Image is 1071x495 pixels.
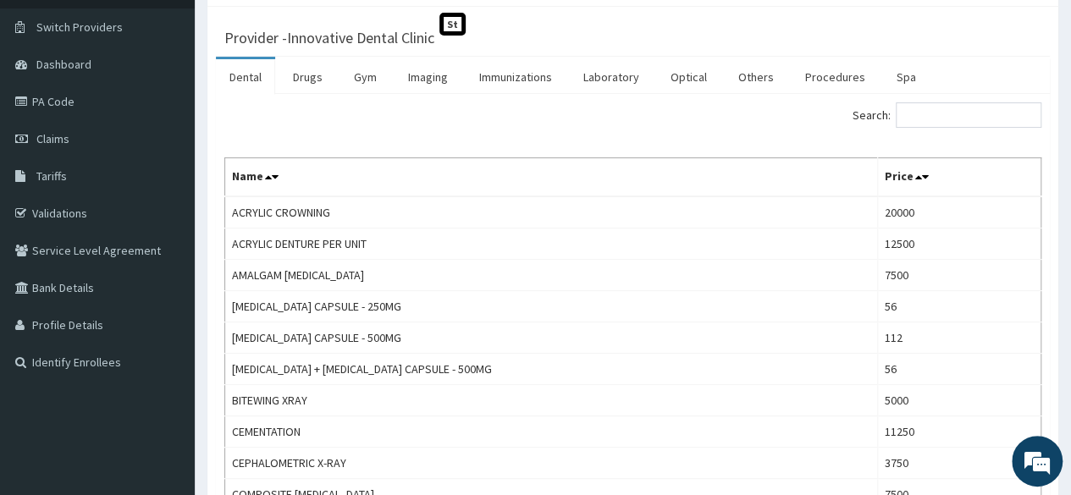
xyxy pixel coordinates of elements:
[878,196,1041,228] td: 20000
[878,228,1041,260] td: 12500
[878,291,1041,322] td: 56
[225,291,878,322] td: [MEDICAL_DATA] CAPSULE - 250MG
[225,416,878,448] td: CEMENTATION
[224,30,434,46] h3: Provider - Innovative Dental Clinic
[225,158,878,197] th: Name
[31,85,69,127] img: d_794563401_company_1708531726252_794563401
[878,385,1041,416] td: 5000
[878,416,1041,448] td: 11250
[878,354,1041,385] td: 56
[225,354,878,385] td: [MEDICAL_DATA] + [MEDICAL_DATA] CAPSULE - 500MG
[878,448,1041,479] td: 3750
[88,95,284,117] div: Chat with us now
[36,168,67,184] span: Tariffs
[225,260,878,291] td: AMALGAM [MEDICAL_DATA]
[896,102,1041,128] input: Search:
[279,59,336,95] a: Drugs
[725,59,787,95] a: Others
[657,59,720,95] a: Optical
[439,13,466,36] span: St
[395,59,461,95] a: Imaging
[570,59,653,95] a: Laboratory
[225,385,878,416] td: BITEWING XRAY
[36,19,123,35] span: Switch Providers
[36,57,91,72] span: Dashboard
[98,143,234,314] span: We're online!
[878,322,1041,354] td: 112
[225,322,878,354] td: [MEDICAL_DATA] CAPSULE - 500MG
[466,59,566,95] a: Immunizations
[883,59,930,95] a: Spa
[8,322,323,381] textarea: Type your message and hit 'Enter'
[225,228,878,260] td: ACRYLIC DENTURE PER UNIT
[878,158,1041,197] th: Price
[225,196,878,228] td: ACRYLIC CROWNING
[853,102,1041,128] label: Search:
[792,59,879,95] a: Procedures
[340,59,390,95] a: Gym
[878,260,1041,291] td: 7500
[216,59,275,95] a: Dental
[36,131,69,146] span: Claims
[225,448,878,479] td: CEPHALOMETRIC X-RAY
[278,8,318,49] div: Minimize live chat window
